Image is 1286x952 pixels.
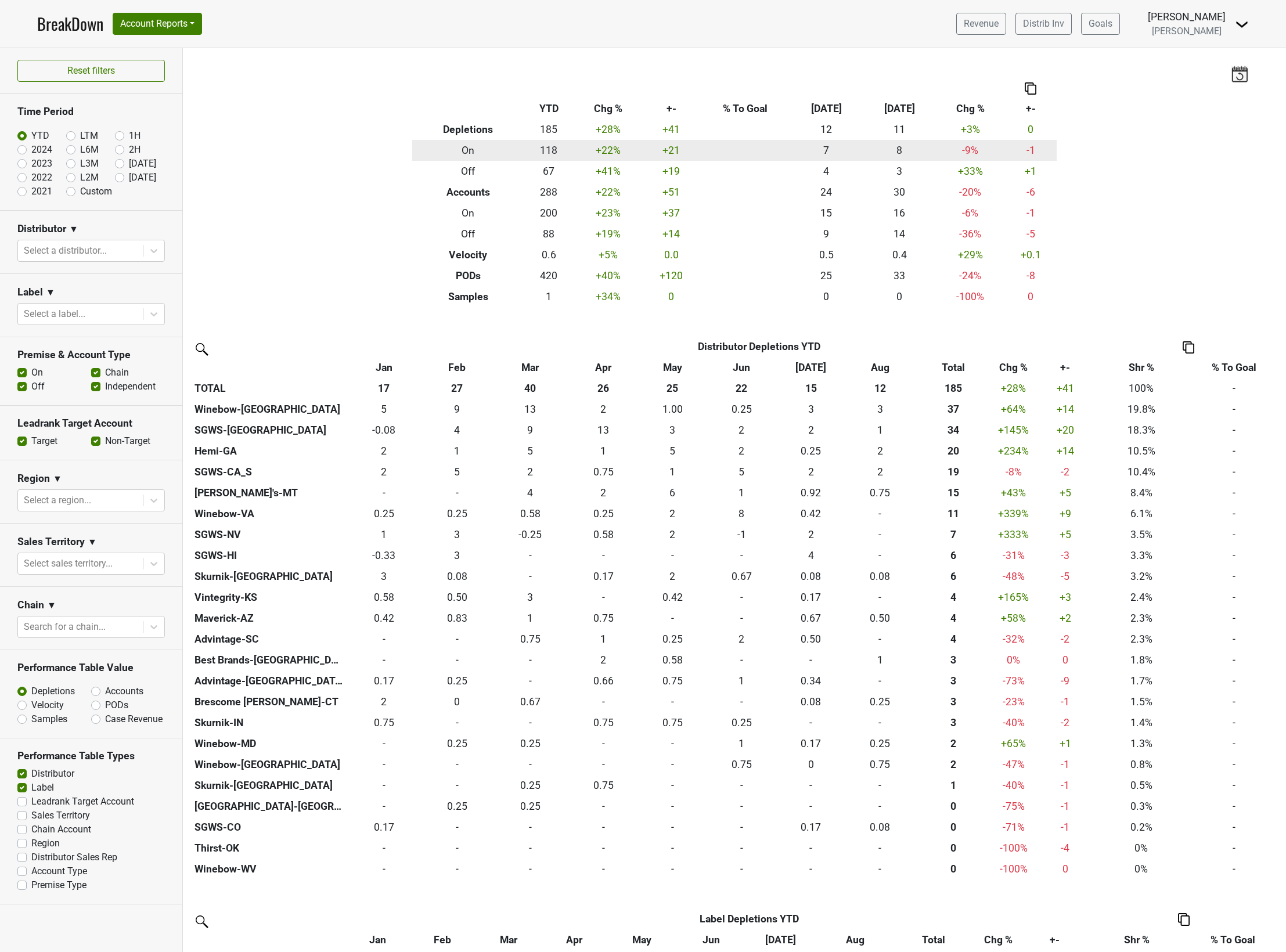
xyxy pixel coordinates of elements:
[426,485,489,500] div: -
[474,929,543,950] th: Mar: activate to sort column ascending
[707,441,776,461] td: 2.25
[345,420,423,441] td: -0.083
[574,140,642,161] td: +22 %
[192,357,345,378] th: &nbsp;: activate to sort column ascending
[31,767,74,781] label: Distributor
[423,503,492,524] td: 0.25
[192,482,345,503] th: [PERSON_NAME]'s-MT
[524,140,574,161] td: 118
[88,535,97,549] span: ▼
[1004,203,1057,223] td: -1
[776,378,845,399] th: 15
[1004,223,1057,244] td: -5
[524,203,574,223] td: 200
[1088,929,1186,950] th: Shr %: activate to sort column ascending
[845,441,914,461] td: 2.333
[779,464,843,479] div: 2
[992,441,1035,461] td: +234 %
[423,399,492,420] td: 9.416
[495,443,566,459] div: 5
[492,378,569,399] th: 40
[914,441,992,461] th: 19.500
[863,223,936,244] td: 14
[992,357,1035,378] th: Chg %: activate to sort column ascending
[426,443,489,459] div: 1
[1004,119,1057,140] td: 0
[642,161,700,182] td: +19
[710,402,774,417] div: 0.25
[1096,399,1187,420] td: 19.8%
[700,98,790,119] th: % To Goal
[710,443,774,459] div: 2
[914,420,992,441] th: 33.835
[192,378,345,399] th: TOTAL
[863,119,936,140] td: 11
[31,171,52,185] label: 2022
[638,461,707,482] td: 1.25
[1187,399,1281,420] td: -
[936,182,1004,203] td: -20 %
[37,12,103,36] a: BreakDown
[574,161,642,182] td: +41 %
[790,182,863,203] td: 24
[192,911,210,930] img: filter
[31,850,117,864] label: Distributor Sales Rep
[863,182,936,203] td: 30
[642,286,700,307] td: 0
[423,441,492,461] td: 1.25
[345,503,423,524] td: 0.25
[495,423,566,438] div: 9
[423,461,492,482] td: 5.084
[17,536,85,548] h3: Sales Territory
[992,482,1035,503] td: +43 %
[1187,441,1281,461] td: -
[642,182,700,203] td: +51
[31,185,52,199] label: 2021
[744,929,818,950] th: Jul: activate to sort column ascending
[31,781,54,795] label: Label
[492,357,569,378] th: Mar: activate to sort column ascending
[543,929,605,950] th: Apr: activate to sort column ascending
[412,182,524,203] th: Accounts
[410,929,475,950] th: Feb: activate to sort column ascending
[192,461,345,482] th: SGWS-CA_S
[345,929,410,950] th: Jan: activate to sort column ascending
[936,286,1004,307] td: -100 %
[80,185,112,199] label: Custom
[192,420,345,441] th: SGWS-[GEOGRAPHIC_DATA]
[17,473,50,485] h3: Region
[1057,383,1074,394] span: +41
[572,402,636,417] div: 2
[524,161,574,182] td: 67
[1025,82,1036,95] img: Copy to clipboard
[1187,378,1281,399] td: -
[524,223,574,244] td: 88
[845,378,914,399] th: 12
[1022,929,1088,950] th: +-: activate to sort column ascending
[707,357,776,378] th: Jun: activate to sort column ascending
[914,461,992,482] th: 19.335
[1001,383,1026,394] span: +28%
[776,461,845,482] td: 1.584
[1096,441,1187,461] td: 10.5%
[524,286,574,307] td: 1
[917,423,989,438] div: 34
[936,244,1004,265] td: +29 %
[574,265,642,286] td: +40 %
[790,203,863,223] td: 15
[779,485,843,500] div: 0.92
[129,129,141,143] label: 1H
[1038,464,1093,479] div: -2
[936,265,1004,286] td: -24 %
[17,286,43,298] h3: Label
[574,119,642,140] td: +28 %
[641,402,705,417] div: 1.00
[492,461,569,482] td: 1.833
[412,286,524,307] th: Samples
[892,929,975,950] th: Total: activate to sort column ascending
[707,399,776,420] td: 0.25
[572,423,636,438] div: 13
[936,140,1004,161] td: -9 %
[1187,357,1281,378] th: % To Goal: activate to sort column ascending
[574,182,642,203] td: +22 %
